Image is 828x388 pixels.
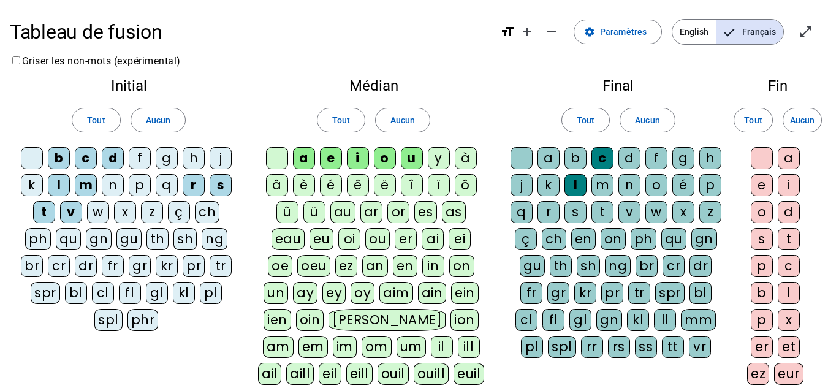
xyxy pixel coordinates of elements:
button: Tout [317,108,365,132]
div: gr [547,282,569,304]
div: ph [25,228,51,250]
div: cr [48,255,70,277]
div: eur [774,363,803,385]
span: English [672,20,716,44]
div: ë [374,174,396,196]
div: b [751,282,773,304]
div: b [564,147,587,169]
div: ez [747,363,769,385]
div: spl [94,309,123,331]
div: tr [628,282,650,304]
div: c [75,147,97,169]
div: n [618,174,640,196]
div: rr [581,336,603,358]
button: Aucun [375,108,430,132]
div: gu [116,228,142,250]
div: oin [296,309,324,331]
div: é [672,174,694,196]
div: ez [335,255,357,277]
div: f [129,147,151,169]
div: ch [542,228,566,250]
div: as [442,201,466,223]
div: e [320,147,342,169]
div: o [645,174,667,196]
button: Tout [734,108,773,132]
div: gn [86,228,112,250]
div: g [156,147,178,169]
div: il [431,336,453,358]
div: fl [542,309,564,331]
div: p [751,255,773,277]
div: um [397,336,426,358]
button: Tout [561,108,610,132]
div: kl [173,282,195,304]
span: Tout [332,113,350,127]
div: am [263,336,294,358]
div: ouil [378,363,409,385]
div: ch [195,201,219,223]
div: ph [631,228,656,250]
button: Diminuer la taille de la police [539,20,564,44]
div: ï [428,174,450,196]
div: aill [286,363,314,385]
div: ai [422,228,444,250]
div: ey [322,282,346,304]
div: gn [691,228,717,250]
div: a [293,147,315,169]
div: z [699,201,721,223]
div: s [210,174,232,196]
div: er [395,228,417,250]
div: t [778,228,800,250]
div: d [102,147,124,169]
button: Augmenter la taille de la police [515,20,539,44]
h1: Tableau de fusion [10,12,490,51]
div: on [449,255,474,277]
div: oy [351,282,374,304]
div: y [428,147,450,169]
div: ü [303,201,325,223]
div: s [564,201,587,223]
div: ng [605,255,631,277]
div: tt [662,336,684,358]
div: c [591,147,613,169]
div: cr [663,255,685,277]
div: spr [31,282,60,304]
div: x [778,309,800,331]
div: rs [608,336,630,358]
div: m [75,174,97,196]
div: eu [310,228,333,250]
div: br [21,255,43,277]
div: v [60,201,82,223]
div: a [778,147,800,169]
div: ng [202,228,227,250]
div: â [266,174,288,196]
div: q [511,201,533,223]
span: Paramètres [600,25,647,39]
span: Aucun [790,113,815,127]
div: em [298,336,328,358]
div: l [778,282,800,304]
div: ien [264,309,291,331]
div: bl [689,282,712,304]
div: û [276,201,298,223]
div: ê [347,174,369,196]
mat-icon: open_in_full [799,25,813,39]
div: è [293,174,315,196]
div: aim [379,282,413,304]
div: pl [200,282,222,304]
div: q [156,174,178,196]
div: [PERSON_NAME] [329,309,446,331]
div: k [21,174,43,196]
div: un [264,282,288,304]
div: x [672,201,694,223]
div: qu [661,228,686,250]
div: m [591,174,613,196]
button: Aucun [620,108,675,132]
div: l [564,174,587,196]
div: z [141,201,163,223]
div: om [362,336,392,358]
span: Aucun [146,113,170,127]
mat-icon: format_size [500,25,515,39]
div: g [672,147,694,169]
div: gu [520,255,545,277]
